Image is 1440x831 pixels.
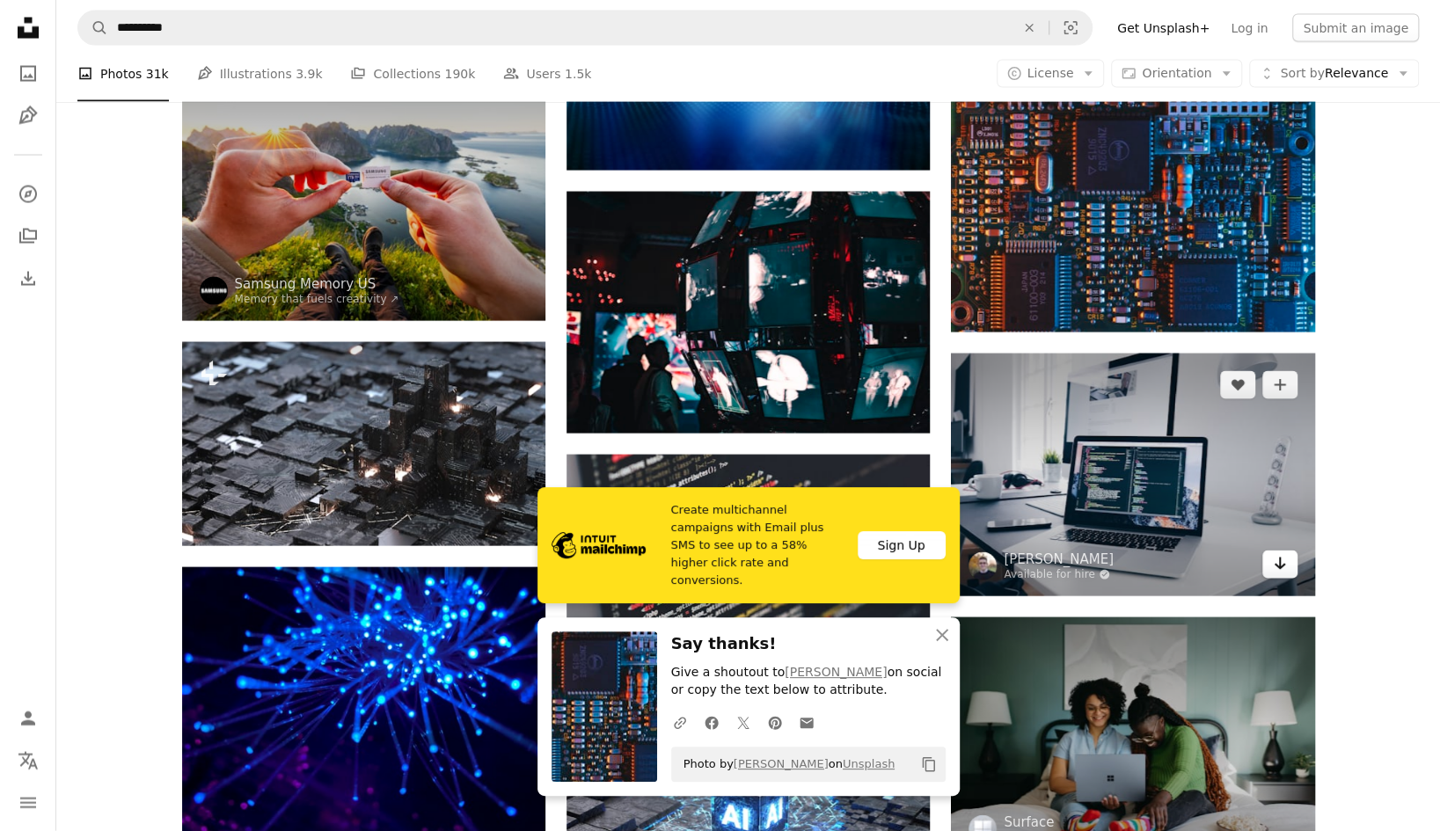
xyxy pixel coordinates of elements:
a: [PERSON_NAME] [734,757,829,770]
a: Share on Twitter [727,704,759,740]
button: Search Unsplash [78,11,108,45]
button: Sort byRelevance [1249,60,1419,88]
a: Download History [11,261,46,296]
a: circuit board,abstract network technology background,3d rendering,conceptual image. [182,436,545,452]
button: Menu [11,785,46,820]
a: Hands hold sd card against scenic mountain and sea landscape. [182,192,545,208]
a: Get Unsplash+ [1107,14,1220,42]
a: Create multichannel campaigns with Email plus SMS to see up to a 58% higher click rate and conver... [537,487,960,603]
a: purple and blue light digital wallpaper [182,696,545,711]
button: Add to Collection [1262,371,1297,399]
a: Illustrations 3.9k [197,46,323,102]
a: Illustrations [11,98,46,134]
img: file-1690386555781-336d1949dad1image [552,532,646,558]
a: Share on Facebook [696,704,727,740]
a: Home — Unsplash [11,11,46,49]
span: Create multichannel campaigns with Email plus SMS to see up to a 58% higher click rate and conver... [671,501,844,589]
button: Language [11,743,46,778]
button: Like [1220,371,1255,399]
span: Orientation [1142,66,1211,80]
span: License [1027,66,1074,80]
span: 190k [444,64,475,84]
a: a group of people standing around a display of video screens [566,304,930,320]
a: Log in [1220,14,1278,42]
span: Photo by on [675,750,895,778]
span: Relevance [1280,65,1388,83]
span: Sort by [1280,66,1324,80]
a: Collections [11,219,46,254]
button: Clear [1010,11,1049,45]
a: [PERSON_NAME] [785,665,887,679]
a: A MacBook with lines of code on its screen on a busy desk [951,466,1314,482]
h3: Say thanks! [671,631,946,657]
img: Hands hold sd card against scenic mountain and sea landscape. [182,79,545,321]
button: License [997,60,1105,88]
img: Go to Christopher Gower's profile [969,552,997,580]
a: Samsung Memory US [235,275,399,293]
a: Unsplash [843,757,895,770]
a: blue circuit board [951,203,1314,219]
a: Log in / Sign up [11,701,46,736]
form: Find visuals sitewide [77,11,1093,46]
a: Surface [1004,813,1181,831]
div: Sign Up [858,531,946,559]
img: Go to Samsung Memory US's profile [200,277,228,305]
a: Users 1.5k [503,46,591,102]
button: Submit an image [1292,14,1419,42]
a: Photos [11,56,46,91]
span: 1.5k [565,64,591,84]
a: a woman sitting on a bed using a laptop [951,730,1314,746]
span: 3.9k [296,64,322,84]
button: Orientation [1111,60,1242,88]
a: Download [1262,550,1297,579]
a: Share over email [791,704,822,740]
a: [PERSON_NAME] [1004,550,1114,568]
img: A MacBook with lines of code on its screen on a busy desk [951,354,1314,595]
img: a group of people standing around a display of video screens [566,192,930,434]
a: Explore [11,177,46,212]
img: blue circuit board [951,91,1314,332]
a: Available for hire [1004,568,1114,582]
a: Share on Pinterest [759,704,791,740]
img: circuit board,abstract network technology background,3d rendering,conceptual image. [182,342,545,546]
p: Give a shoutout to on social or copy the text below to attribute. [671,664,946,699]
a: Collections 190k [350,46,475,102]
a: AI, Artificial Intelligence concept,3d rendering,conceptual image. [566,813,930,828]
img: monitor showing Java programming [566,455,930,697]
button: Visual search [1049,11,1092,45]
a: Memory that fuels creativity ↗ [235,293,399,305]
button: Copy to clipboard [914,749,944,779]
